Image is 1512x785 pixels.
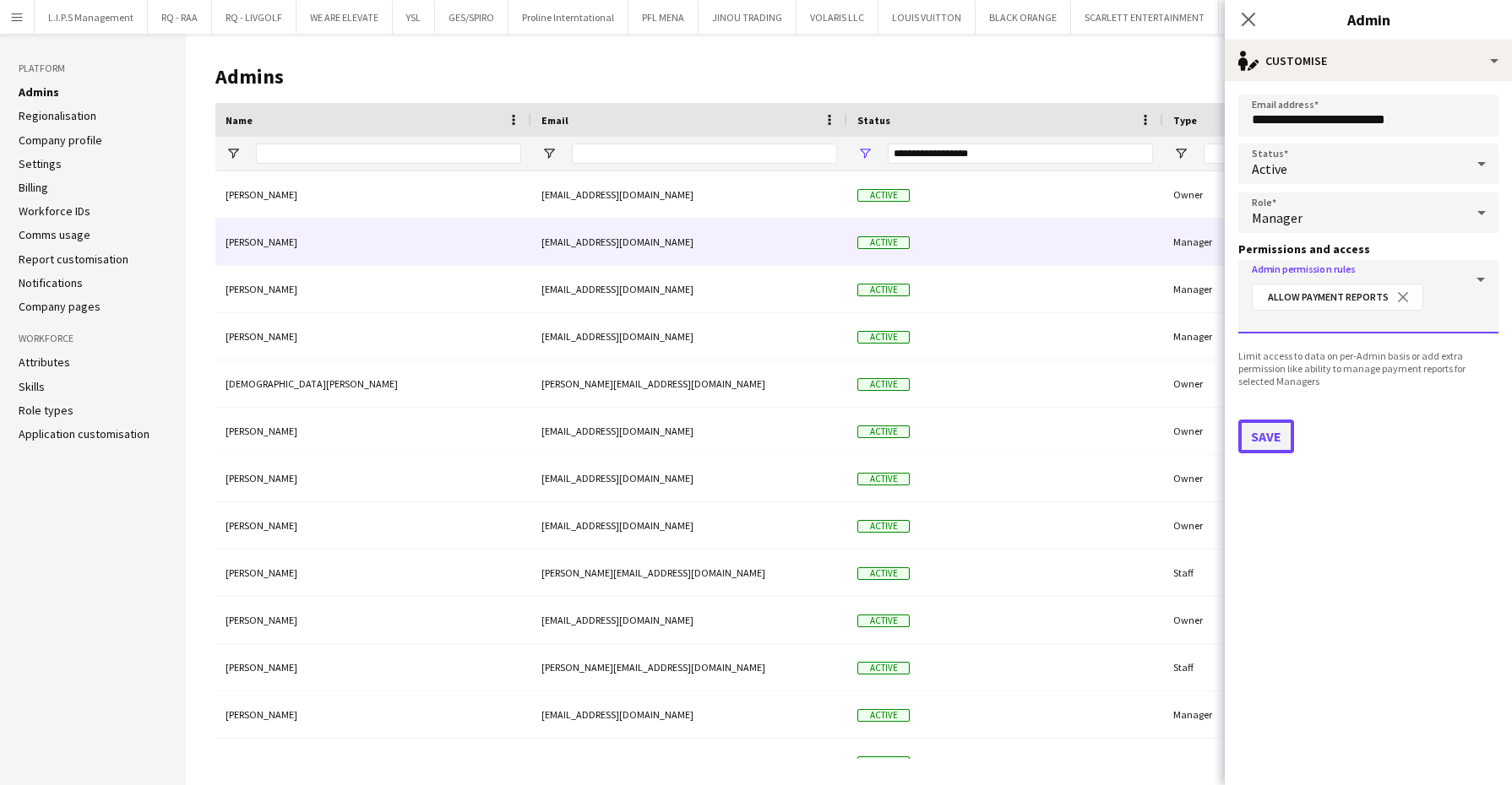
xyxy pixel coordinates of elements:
h3: Workforce [19,331,167,346]
button: Save [1238,420,1294,453]
button: GES/SPIRO [435,1,509,34]
div: [PERSON_NAME][EMAIL_ADDRESS][DOMAIN_NAME] [531,360,847,407]
div: Owner [1163,502,1479,549]
span: Active [857,284,910,296]
span: Allow Payment Reports [1268,292,1389,302]
span: Active [857,236,910,249]
a: Regionalisation [19,108,96,123]
a: Report customisation [19,252,128,267]
a: Workforce IDs [19,203,90,219]
div: [PERSON_NAME][EMAIL_ADDRESS][DOMAIN_NAME] [531,739,847,785]
div: [PERSON_NAME] [215,219,531,265]
div: [EMAIL_ADDRESS][DOMAIN_NAME] [531,266,847,312]
h3: Admin [1225,8,1512,30]
a: Billing [19,180,48,195]
button: Proline Interntational [509,1,628,34]
div: [EMAIL_ADDRESS][DOMAIN_NAME] [531,408,847,454]
button: PFL MENA [628,1,699,34]
div: [PERSON_NAME] [215,549,531,596]
input: Name Filter Input [256,143,521,164]
h3: Permissions and access [1238,241,1498,257]
div: Staff [1163,549,1479,596]
div: [EMAIL_ADDRESS][DOMAIN_NAME] [531,691,847,738]
input: Type Filter Input [1204,143,1469,164]
div: [PERSON_NAME] Ybardolaza [215,739,531,785]
div: Owner [1163,171,1479,218]
div: Limit access to data on per-Admin basis or add extra permission like ability to manage payment re... [1238,349,1498,387]
div: Manager [1163,266,1479,312]
span: Active [857,709,910,722]
div: Customise [1225,41,1512,81]
div: [PERSON_NAME] [215,266,531,312]
div: Owner [1163,408,1479,454]
a: Notifications [19,275,83,290]
div: [EMAIL_ADDRESS][DOMAIN_NAME] [531,455,847,501]
h1: Admins [215,64,1356,89]
span: Active [1252,160,1287,177]
a: Skills [19,379,45,394]
mat-chip-grid: Select additional permissions or deny access [1252,280,1485,327]
div: [PERSON_NAME] [215,691,531,738]
span: Type [1173,114,1197,127]
a: Comms usage [19,227,90,242]
div: [PERSON_NAME] [215,597,531,643]
a: Settings [19,156,62,171]
span: Active [857,473,910,485]
button: WE ARE ELEVATE [296,1,393,34]
button: RAA [1219,1,1264,34]
a: Admins [19,84,59,100]
h3: Platform [19,61,167,76]
div: [PERSON_NAME] [215,502,531,549]
span: Email [541,114,568,127]
button: Open Filter Menu [226,146,241,161]
span: Active [857,567,910,580]
div: Staff [1163,644,1479,690]
span: Active [857,378,910,391]
a: Attributes [19,355,70,370]
div: Owner [1163,455,1479,501]
button: BLACK ORANGE [976,1,1071,34]
div: [PERSON_NAME] [215,171,531,218]
a: Company pages [19,299,101,314]
span: Active [857,189,910,202]
div: Manager [1163,691,1479,738]
span: Active [857,756,910,769]
div: [EMAIL_ADDRESS][DOMAIN_NAME] [531,313,847,360]
span: Active [857,520,910,533]
div: [PERSON_NAME] [215,644,531,690]
span: Name [226,114,253,127]
div: Owner [1163,360,1479,407]
button: RQ - LIVGOLF [212,1,296,34]
a: Company profile [19,133,102,148]
a: Role types [19,403,73,418]
button: Open Filter Menu [541,146,557,161]
span: Active [857,331,910,344]
button: Open Filter Menu [1173,146,1188,161]
button: LOUIS VUITTON [878,1,976,34]
div: [PERSON_NAME][EMAIL_ADDRESS][DOMAIN_NAME] [531,549,847,596]
button: RQ - RAA [148,1,212,34]
div: Manager [1163,313,1479,360]
div: [EMAIL_ADDRESS][DOMAIN_NAME] [531,597,847,643]
div: [EMAIL_ADDRESS][DOMAIN_NAME] [531,219,847,265]
button: Open Filter Menu [857,146,873,161]
button: SCARLETT ENTERTAINMENT [1071,1,1219,34]
div: [PERSON_NAME] [215,455,531,501]
div: [EMAIL_ADDRESS][DOMAIN_NAME] [531,502,847,549]
mat-label: Admin permission rules [1252,263,1355,275]
div: Owner [1163,739,1479,785]
div: [DEMOGRAPHIC_DATA][PERSON_NAME] [215,360,531,407]
div: Owner [1163,597,1479,643]
span: Status [857,114,890,127]
div: [EMAIL_ADDRESS][DOMAIN_NAME] [531,171,847,218]
div: [PERSON_NAME] [215,408,531,454]
input: Email Filter Input [572,143,837,164]
button: JINOU TRADING [699,1,797,34]
span: Active [857,425,910,438]
button: VOLARIS LLC [797,1,878,34]
div: Manager [1163,219,1479,265]
span: Manager [1252,209,1303,226]
span: Active [857,662,910,674]
div: [PERSON_NAME][EMAIL_ADDRESS][DOMAIN_NAME] [531,644,847,690]
button: L.I.P.S Management [35,1,148,34]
